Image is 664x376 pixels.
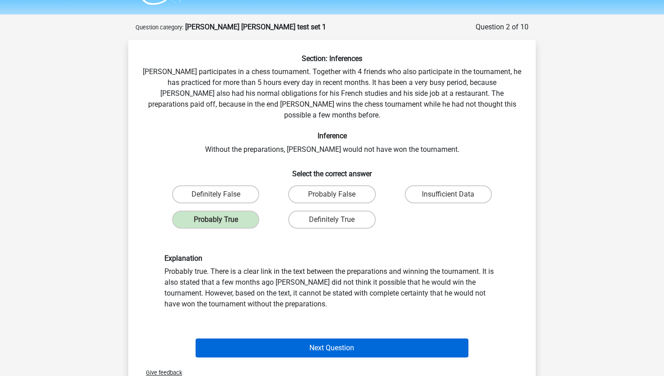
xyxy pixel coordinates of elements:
[143,132,521,140] h6: Inference
[132,54,532,361] div: [PERSON_NAME] participates in a chess tournament. Together with 4 friends who also participate in...
[172,185,259,203] label: Definitely False
[405,185,492,203] label: Insufficient Data
[185,23,326,31] strong: [PERSON_NAME] [PERSON_NAME] test set 1
[476,22,528,33] div: Question 2 of 10
[288,185,375,203] label: Probably False
[139,369,182,376] span: Give feedback
[158,254,506,310] div: Probably true. There is a clear link in the text between the preparations and winning the tournam...
[136,24,183,31] small: Question category:
[143,54,521,63] h6: Section: Inferences
[172,211,259,229] label: Probably True
[143,162,521,178] h6: Select the correct answer
[164,254,500,263] h6: Explanation
[288,211,375,229] label: Definitely True
[196,338,469,357] button: Next Question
